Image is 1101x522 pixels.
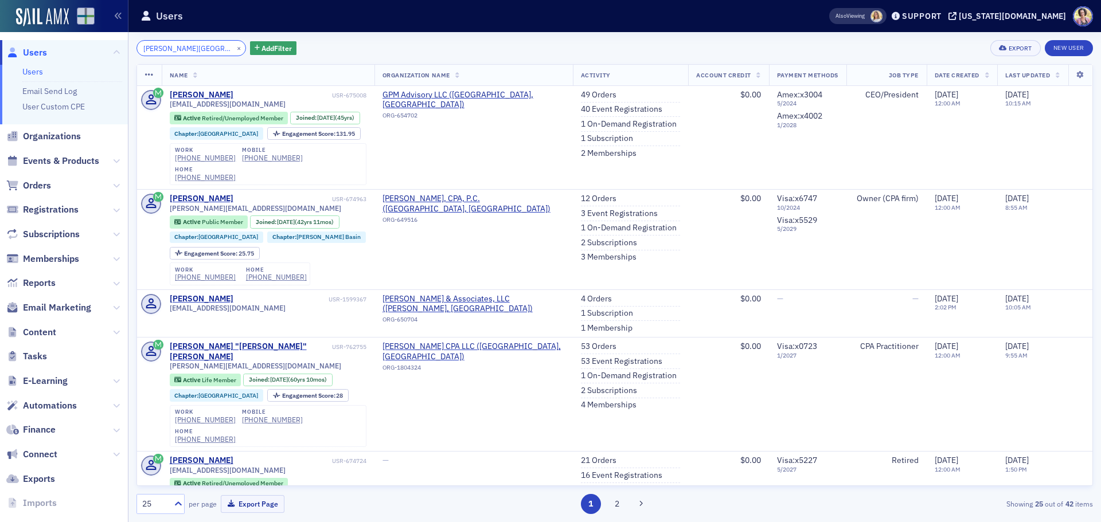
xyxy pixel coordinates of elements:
[175,428,236,435] div: home
[581,356,662,367] a: 53 Event Registrations
[6,423,56,436] a: Finance
[935,89,958,100] span: [DATE]
[175,173,236,182] a: [PHONE_NUMBER]
[156,9,183,23] h1: Users
[142,498,167,510] div: 25
[6,155,99,167] a: Events & Products
[69,7,95,27] a: View Homepage
[1005,71,1050,79] span: Last Updated
[6,277,56,289] a: Reports
[23,179,51,192] span: Orders
[854,456,919,466] div: Retired
[581,148,637,159] a: 2 Memberships
[777,100,838,107] span: 5 / 2024
[23,155,99,167] span: Events & Products
[6,350,47,363] a: Tasks
[290,112,360,124] div: Joined: 1980-10-06 00:00:00
[272,233,296,241] span: Chapter :
[6,179,51,192] a: Orders
[175,154,236,162] a: [PHONE_NUMBER]
[249,376,271,383] span: Joined :
[1005,99,1031,107] time: 10:15 AM
[696,71,751,79] span: Account Credit
[16,8,69,26] img: SailAMX
[777,71,838,79] span: Payment Methods
[174,129,198,138] span: Chapter :
[23,301,91,314] span: Email Marketing
[777,466,838,473] span: 5 / 2027
[183,218,202,226] span: Active
[912,293,919,304] span: —
[317,114,354,121] div: (45yrs)
[777,121,838,129] span: 1 / 2028
[581,194,616,204] a: 12 Orders
[250,41,297,56] button: AddFilter
[382,90,565,110] span: GPM Advisory LLC (Trussville, AL)
[777,111,822,121] span: Amex : x4002
[202,218,243,226] span: Public Member
[6,228,80,241] a: Subscriptions
[1033,499,1045,509] strong: 25
[234,42,244,53] button: ×
[270,375,288,383] span: [DATE]
[607,494,627,514] button: 2
[935,203,961,211] time: 12:00 AM
[23,46,47,59] span: Users
[854,194,919,204] div: Owner (CPA firm)
[1005,341,1029,351] span: [DATE]
[935,351,961,359] time: 12:00 AM
[581,294,612,304] a: 4 Orders
[777,352,838,359] span: 1 / 2027
[174,376,236,383] a: Active Life Member
[170,204,341,213] span: [PERSON_NAME][EMAIL_ADDRESS][DOMAIN_NAME]
[267,389,349,402] div: Engagement Score: 28
[22,86,77,96] a: Email Send Log
[175,415,236,424] a: [PHONE_NUMBER]
[777,193,817,203] span: Visa : x6747
[777,89,822,100] span: Amex : x3004
[6,130,81,143] a: Organizations
[382,294,565,314] a: [PERSON_NAME] & Associates, LLC ([PERSON_NAME], [GEOGRAPHIC_DATA])
[170,362,341,370] span: [PERSON_NAME][EMAIL_ADDRESS][DOMAIN_NAME]
[581,371,677,381] a: 1 On-Demand Registration
[835,12,846,19] div: Also
[1005,351,1028,359] time: 9:55 AM
[242,154,303,162] a: [PHONE_NUMBER]
[174,218,243,226] a: Active Public Member
[1045,40,1093,56] a: New User
[6,46,47,59] a: Users
[184,250,254,257] div: 25.75
[296,114,318,121] span: Joined :
[175,435,236,443] a: [PHONE_NUMBER]
[170,71,188,79] span: Name
[935,71,979,79] span: Date Created
[835,12,865,20] span: Viewing
[777,455,817,465] span: Visa : x5227
[6,497,57,509] a: Imports
[170,127,264,140] div: Chapter:
[1005,455,1029,465] span: [DATE]
[382,90,565,110] a: GPM Advisory LLC ([GEOGRAPHIC_DATA], [GEOGRAPHIC_DATA])
[202,376,236,384] span: Life Member
[183,114,202,122] span: Active
[22,101,85,112] a: User Custom CPE
[23,497,57,509] span: Imports
[581,386,637,396] a: 2 Subscriptions
[6,301,91,314] a: Email Marketing
[782,499,1093,509] div: Showing out of items
[948,12,1070,20] button: [US_STATE][DOMAIN_NAME]
[202,114,283,122] span: Retired/Unemployed Member
[382,316,565,327] div: ORG-650704
[282,131,356,137] div: 131.95
[174,233,198,241] span: Chapter :
[170,294,233,304] a: [PERSON_NAME]
[382,342,565,362] a: [PERSON_NAME] CPA LLC ([GEOGRAPHIC_DATA], [GEOGRAPHIC_DATA])
[235,296,366,303] div: USR-1599367
[777,341,817,351] span: Visa : x0723
[581,104,662,115] a: 40 Event Registrations
[990,40,1040,56] button: Export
